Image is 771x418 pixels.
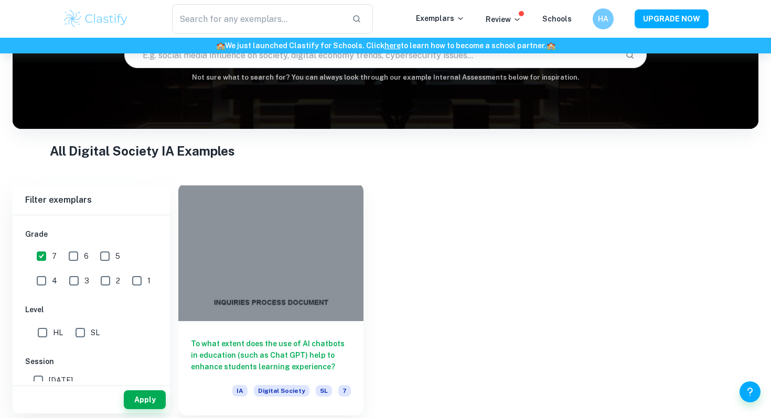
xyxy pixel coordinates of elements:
[635,9,709,28] button: UPGRADE NOW
[13,185,170,215] h6: Filter exemplars
[25,228,157,240] h6: Grade
[50,141,721,160] h1: All Digital Society IA Examples
[25,356,157,367] h6: Session
[316,385,332,397] span: SL
[740,381,761,402] button: Help and Feedback
[178,185,363,418] a: To what extent does the use of AI chatbots in education (such as Chat GPT) help to enhance studen...
[547,41,555,50] span: 🏫
[25,304,157,315] h6: Level
[191,338,351,372] h6: To what extent does the use of AI chatbots in education (such as Chat GPT) help to enhance studen...
[62,8,129,29] img: Clastify logo
[338,385,351,397] span: 7
[53,327,63,338] span: HL
[593,8,614,29] button: HA
[116,275,120,287] span: 2
[52,275,57,287] span: 4
[542,15,572,23] a: Schools
[13,72,758,83] h6: Not sure what to search for? You can always look through our example Internal Assessments below f...
[147,275,151,287] span: 1
[254,385,309,397] span: Digital Society
[416,13,465,24] p: Exemplars
[52,250,57,262] span: 7
[84,275,89,287] span: 3
[115,250,120,262] span: 5
[49,375,73,386] span: [DATE]
[91,327,100,338] span: SL
[172,4,344,34] input: Search for any exemplars...
[124,390,166,409] button: Apply
[384,41,401,50] a: here
[2,40,769,51] h6: We just launched Clastify for Schools. Click to learn how to become a school partner.
[486,14,521,25] p: Review
[84,250,89,262] span: 6
[597,13,609,25] h6: HA
[125,40,616,70] input: E.g. social media influence on society, digital economy trends, cybersecurity issues...
[621,46,639,64] button: Search
[232,385,248,397] span: IA
[216,41,225,50] span: 🏫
